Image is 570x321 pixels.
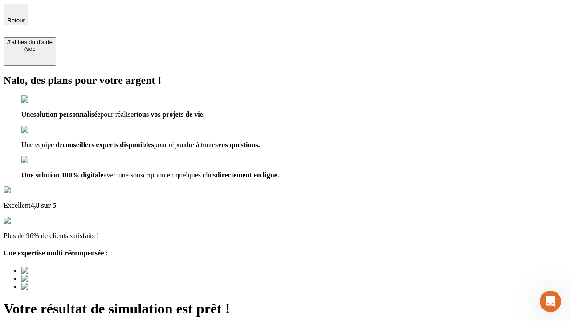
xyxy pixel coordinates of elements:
[4,37,56,66] button: J’ai besoin d'aideAide
[4,202,30,209] span: Excellent
[4,4,28,25] button: Retour
[21,283,104,291] img: Best savings advice award
[7,45,53,52] div: Aide
[21,95,60,103] img: checkmark
[21,267,104,275] img: Best savings advice award
[136,111,205,118] span: tous vos projets de vie.
[21,141,62,148] span: Une équipe de
[218,141,260,148] span: vos questions.
[4,74,566,86] h2: Nalo, des plans pour votre argent !
[4,232,566,240] p: Plus de 96% de clients satisfaits !
[62,141,154,148] span: conseillers experts disponibles
[21,171,103,179] span: Une solution 100% digitale
[540,291,561,312] iframe: Intercom live chat
[21,275,104,283] img: Best savings advice award
[30,202,56,209] span: 4,8 sur 5
[4,249,566,257] h4: Une expertise multi récompensée :
[4,217,48,225] img: reviews stars
[21,156,60,164] img: checkmark
[21,126,60,134] img: checkmark
[216,171,279,179] span: directement en ligne.
[4,186,55,194] img: Google Review
[21,111,33,118] span: Une
[103,171,216,179] span: avec une souscription en quelques clics
[33,111,101,118] span: solution personnalisée
[7,17,25,24] span: Retour
[154,141,218,148] span: pour répondre à toutes
[100,111,136,118] span: pour réaliser
[7,39,53,45] div: J’ai besoin d'aide
[4,300,566,317] h1: Votre résultat de simulation est prêt !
